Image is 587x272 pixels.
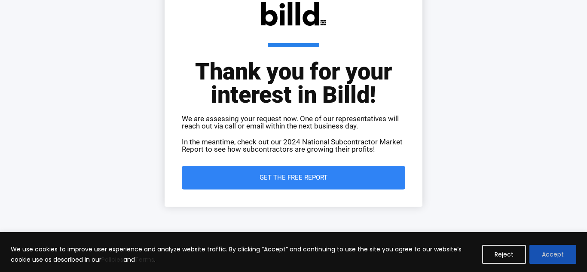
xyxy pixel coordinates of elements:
[135,255,154,264] a: Terms
[101,255,123,264] a: Policies
[182,166,405,189] a: Get the Free Report
[182,43,405,107] h1: Thank you for your interest in Billd!
[260,174,327,181] span: Get the Free Report
[11,244,476,265] p: We use cookies to improve user experience and analyze website traffic. By clicking “Accept” and c...
[182,115,405,130] p: We are assessing your request now. One of our representatives will reach out via call or email wi...
[482,245,526,264] button: Reject
[529,245,576,264] button: Accept
[182,138,405,153] p: In the meantime, check out our 2024 National Subcontractor Market Report to see how subcontractor...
